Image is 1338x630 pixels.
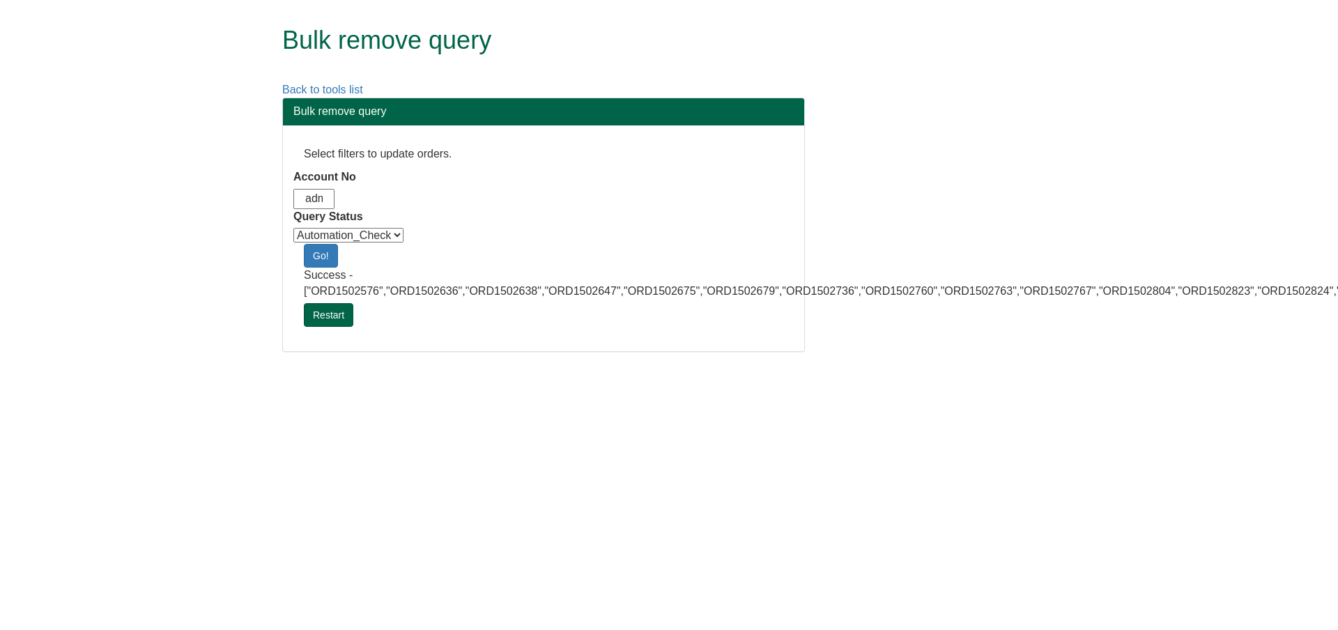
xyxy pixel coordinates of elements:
label: Query Status [293,209,363,225]
h3: Bulk remove query [293,105,794,118]
label: Account No [293,169,356,185]
a: Back to tools list [282,84,363,95]
a: Go! [304,244,338,268]
p: Select filters to update orders. [304,146,783,162]
h1: Bulk remove query [282,26,1024,54]
a: Restart [304,303,353,327]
